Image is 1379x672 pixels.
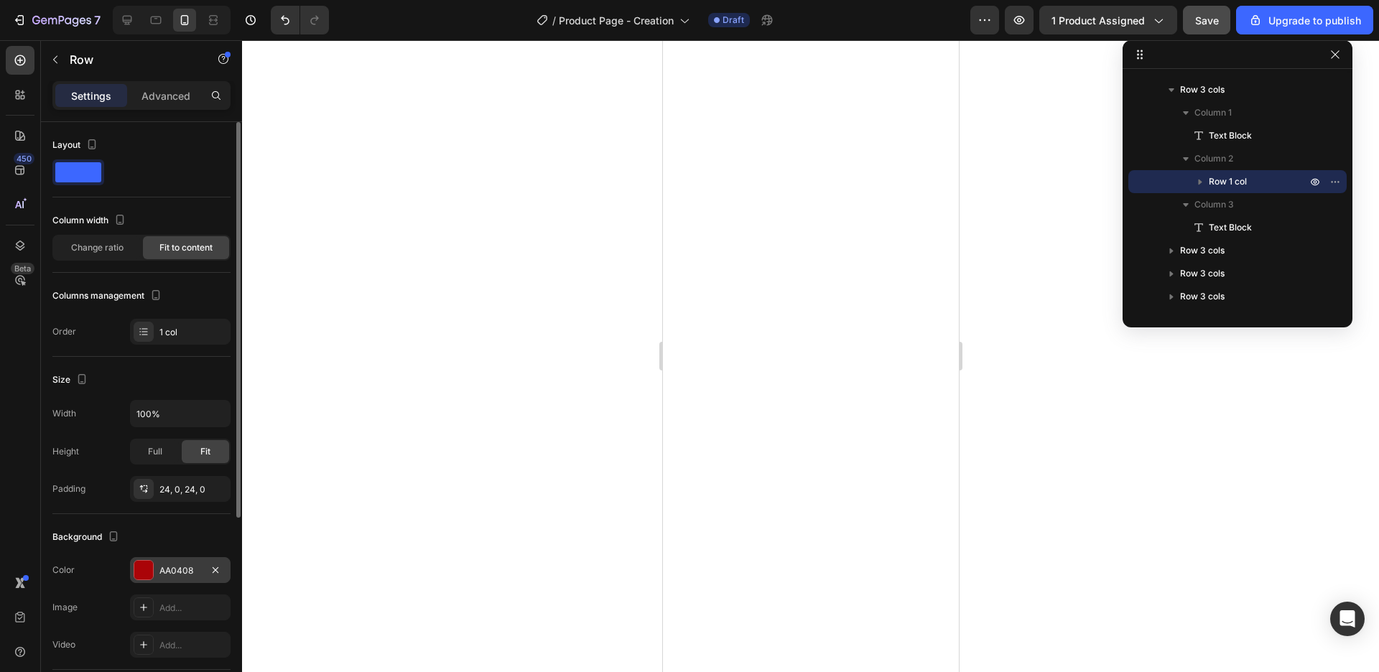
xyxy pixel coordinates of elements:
[52,638,75,651] div: Video
[1236,6,1373,34] button: Upgrade to publish
[159,602,227,615] div: Add...
[200,445,210,458] span: Fit
[71,241,124,254] span: Change ratio
[1194,106,1232,120] span: Column 1
[159,483,227,496] div: 24, 0, 24, 0
[1180,266,1225,281] span: Row 3 cols
[1248,13,1361,28] div: Upgrade to publish
[70,51,192,68] p: Row
[723,14,744,27] span: Draft
[1194,151,1233,166] span: Column 2
[1183,6,1230,34] button: Save
[52,211,129,230] div: Column width
[52,136,101,155] div: Layout
[159,326,227,339] div: 1 col
[141,88,190,103] p: Advanced
[1194,197,1234,212] span: Column 3
[52,325,76,338] div: Order
[1180,83,1225,97] span: Row 3 cols
[52,528,122,547] div: Background
[1180,289,1225,304] span: Row 3 cols
[1209,220,1252,235] span: Text Block
[1039,6,1177,34] button: 1 product assigned
[1330,602,1365,636] div: Open Intercom Messenger
[559,13,674,28] span: Product Page - Creation
[1209,174,1247,189] span: Row 1 col
[159,564,201,577] div: AA0408
[1195,14,1219,27] span: Save
[271,6,329,34] div: Undo/Redo
[52,482,85,495] div: Padding
[148,445,162,458] span: Full
[1209,129,1252,143] span: Text Block
[11,263,34,274] div: Beta
[52,601,78,614] div: Image
[663,40,959,672] iframe: Design area
[52,564,75,577] div: Color
[52,286,164,306] div: Columns management
[1180,243,1225,258] span: Row 3 cols
[14,153,34,164] div: 450
[159,639,227,652] div: Add...
[6,6,107,34] button: 7
[159,241,213,254] span: Fit to content
[131,401,230,426] input: Auto
[52,370,90,390] div: Size
[1051,13,1145,28] span: 1 product assigned
[52,445,79,458] div: Height
[71,88,111,103] p: Settings
[94,11,101,29] p: 7
[552,13,556,28] span: /
[52,407,76,420] div: Width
